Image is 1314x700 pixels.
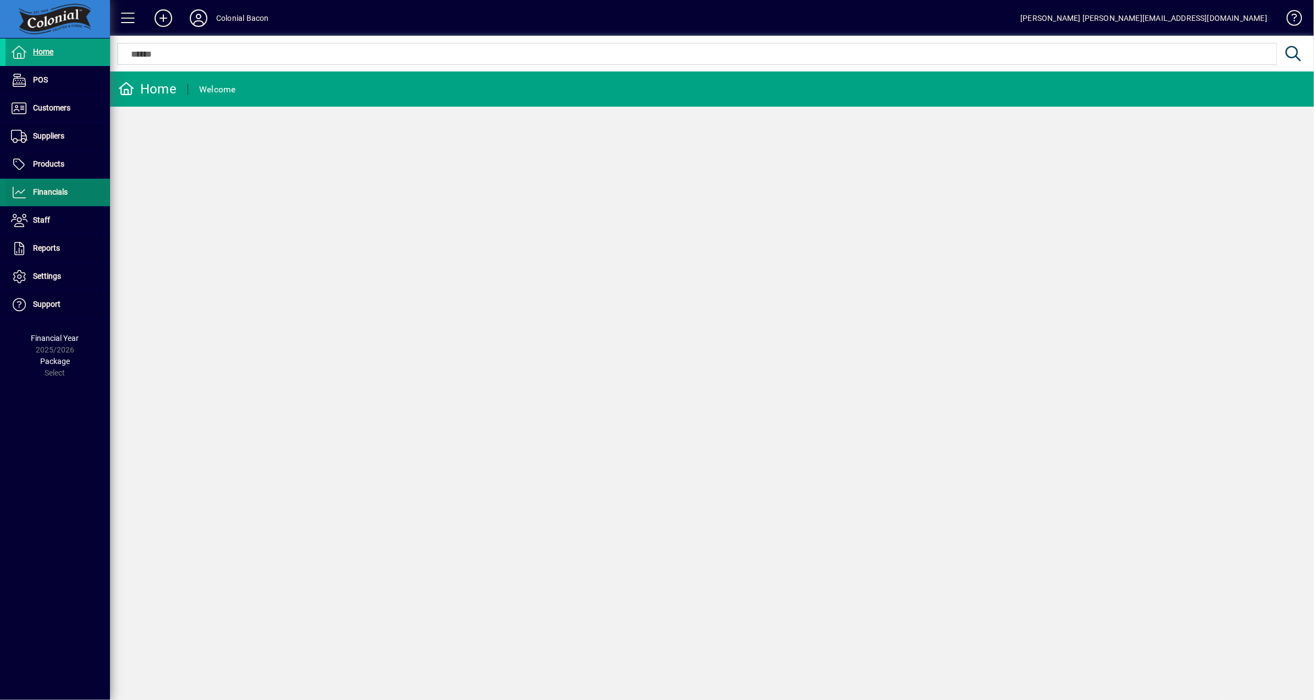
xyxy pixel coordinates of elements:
a: Financials [6,179,110,206]
a: Customers [6,95,110,122]
span: Settings [33,272,61,280]
span: Reports [33,244,60,252]
span: POS [33,75,48,84]
span: Suppliers [33,131,64,140]
span: Staff [33,216,50,224]
a: Reports [6,235,110,262]
button: Add [146,8,181,28]
div: [PERSON_NAME] [PERSON_NAME][EMAIL_ADDRESS][DOMAIN_NAME] [1020,9,1267,27]
a: Support [6,291,110,318]
span: Financials [33,188,68,196]
span: Customers [33,103,70,112]
button: Profile [181,8,216,28]
div: Home [118,80,177,98]
span: Support [33,300,61,308]
span: Package [40,357,70,366]
a: Staff [6,207,110,234]
a: Suppliers [6,123,110,150]
div: Colonial Bacon [216,9,268,27]
a: POS [6,67,110,94]
span: Products [33,159,64,168]
a: Knowledge Base [1278,2,1300,38]
a: Settings [6,263,110,290]
span: Home [33,47,53,56]
a: Products [6,151,110,178]
div: Welcome [199,81,236,98]
span: Financial Year [31,334,79,343]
